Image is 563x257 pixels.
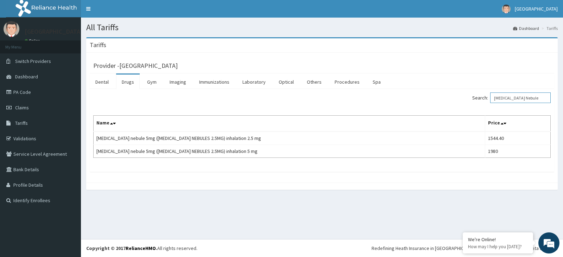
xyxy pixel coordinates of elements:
[25,38,42,43] a: Online
[4,21,19,37] img: User Image
[372,245,558,252] div: Redefining Heath Insurance in [GEOGRAPHIC_DATA] using Telemedicine and Data Science!
[540,25,558,31] li: Tariffs
[94,145,485,158] td: [MEDICAL_DATA] nebule 5mg ([MEDICAL_DATA] NEBULES 2.5MG) inhalation 5 mg
[86,245,157,251] strong: Copyright © 2017 .
[329,75,365,89] a: Procedures
[141,75,162,89] a: Gym
[367,75,386,89] a: Spa
[94,131,485,145] td: [MEDICAL_DATA] nebule 5mg ([MEDICAL_DATA] NEBULES 2.5MG) inhalation 2.5 mg
[25,28,83,35] p: [GEOGRAPHIC_DATA]
[485,116,551,132] th: Price
[485,145,551,158] td: 1980
[15,73,38,80] span: Dashboard
[15,120,28,126] span: Tariffs
[485,131,551,145] td: 1544.40
[126,245,156,251] a: RelianceHMO
[41,81,97,152] span: We're online!
[94,116,485,132] th: Name
[490,92,551,103] input: Search:
[37,39,118,49] div: Chat with us now
[468,244,528,250] p: How may I help you today?
[194,75,235,89] a: Immunizations
[81,239,563,257] footer: All rights reserved.
[15,58,51,64] span: Switch Providers
[237,75,271,89] a: Laboratory
[13,35,29,53] img: d_794563401_company_1708531726252_794563401
[301,75,327,89] a: Others
[15,104,29,111] span: Claims
[93,63,178,69] h3: Provider - [GEOGRAPHIC_DATA]
[468,236,528,243] div: We're Online!
[90,42,106,48] h3: Tariffs
[502,5,511,13] img: User Image
[164,75,192,89] a: Imaging
[273,75,299,89] a: Optical
[513,25,539,31] a: Dashboard
[515,6,558,12] span: [GEOGRAPHIC_DATA]
[86,23,558,32] h1: All Tariffs
[90,75,114,89] a: Dental
[116,75,140,89] a: Drugs
[115,4,132,20] div: Minimize live chat window
[4,177,134,202] textarea: Type your message and hit 'Enter'
[472,92,551,103] label: Search:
